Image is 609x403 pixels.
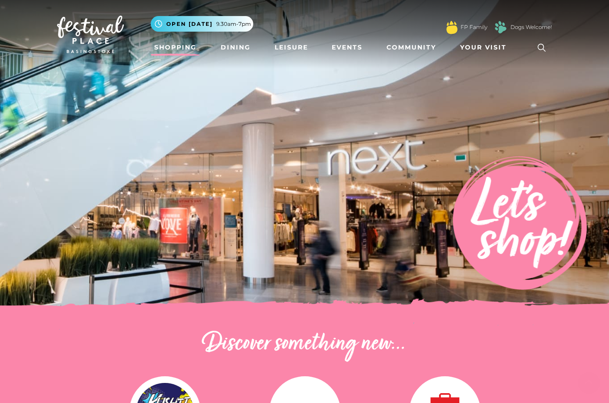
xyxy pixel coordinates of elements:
[217,39,254,56] a: Dining
[151,39,200,56] a: Shopping
[151,16,253,32] button: Open [DATE] 9.30am-7pm
[457,39,514,56] a: Your Visit
[216,20,251,28] span: 9.30am-7pm
[460,43,506,52] span: Your Visit
[271,39,312,56] a: Leisure
[461,23,487,31] a: FP Family
[383,39,440,56] a: Community
[510,23,552,31] a: Dogs Welcome!
[328,39,366,56] a: Events
[166,20,213,28] span: Open [DATE]
[57,330,552,358] h2: Discover something new...
[57,16,124,53] img: Festival Place Logo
